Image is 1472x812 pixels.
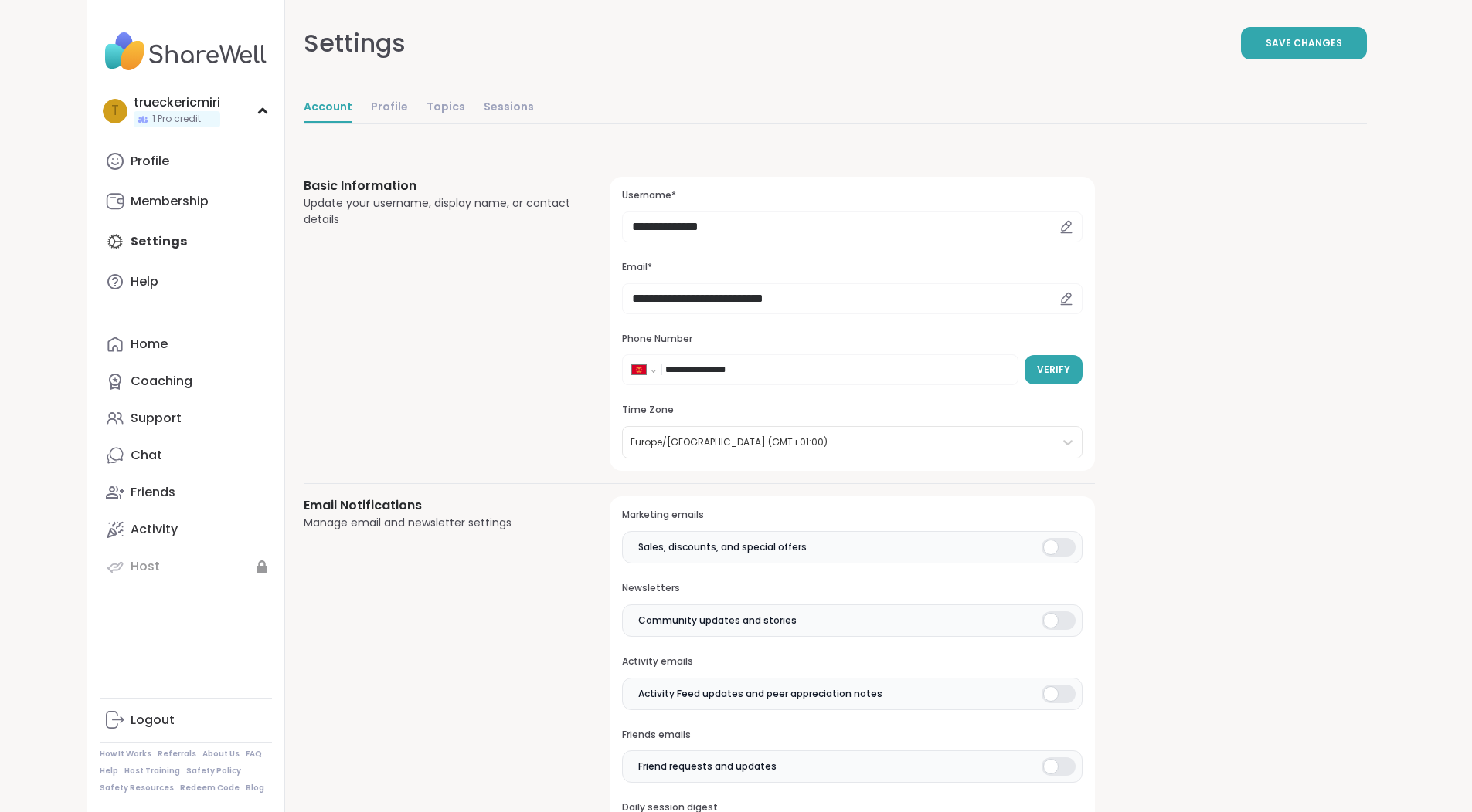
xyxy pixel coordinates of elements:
h3: Time Zone [622,404,1082,417]
div: trueckericmiri [134,94,220,111]
a: Safety Policy [186,766,241,776]
a: Activity [100,511,272,548]
h3: Email Notifications [304,496,573,515]
span: Verify [1037,363,1070,377]
span: t [111,101,119,121]
div: Settings [304,25,406,62]
div: Chat [131,447,162,464]
button: Verify [1025,355,1083,384]
a: Sessions [484,93,534,123]
div: Logout [131,712,175,729]
h3: Username* [622,189,1082,202]
span: Activity Feed updates and peer appreciation notes [638,687,882,701]
a: How It Works [100,749,151,760]
a: Blog [246,783,264,793]
span: Friend requests and updates [638,760,777,773]
span: 1 Pro credit [152,113,201,126]
a: Profile [371,93,408,123]
span: Community updates and stories [638,614,797,628]
a: Support [100,400,272,437]
a: Help [100,263,272,300]
div: Coaching [131,373,192,390]
a: Account [304,93,352,123]
h3: Email* [622,261,1082,274]
a: Chat [100,437,272,474]
div: Friends [131,484,175,501]
a: Host [100,548,272,585]
h3: Activity emails [622,655,1082,668]
div: Help [131,273,158,290]
a: Home [100,326,272,363]
img: ShareWell Nav Logo [100,25,272,79]
a: Topics [427,93,465,123]
div: Profile [131,153,169,170]
h3: Newsletters [622,582,1082,595]
a: Safety Resources [100,783,174,793]
h3: Marketing emails [622,509,1082,522]
div: Manage email and newsletter settings [304,515,573,531]
a: About Us [202,749,240,760]
h3: Friends emails [622,729,1082,742]
span: Save Changes [1266,36,1342,50]
div: Update your username, display name, or contact details [304,195,573,228]
a: Help [100,766,118,776]
div: Host [131,558,160,575]
div: Support [131,410,182,427]
a: Friends [100,474,272,511]
h3: Basic Information [304,177,573,195]
a: Profile [100,143,272,180]
div: Activity [131,521,178,538]
a: Logout [100,702,272,739]
h3: Phone Number [622,333,1082,346]
a: FAQ [246,749,262,760]
a: Referrals [158,749,196,760]
a: Membership [100,183,272,220]
a: Coaching [100,363,272,400]
span: Sales, discounts, and special offers [638,540,807,554]
a: Redeem Code [180,783,240,793]
div: Home [131,336,168,353]
a: Host Training [124,766,180,776]
div: Membership [131,193,209,210]
button: Save Changes [1241,27,1367,59]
